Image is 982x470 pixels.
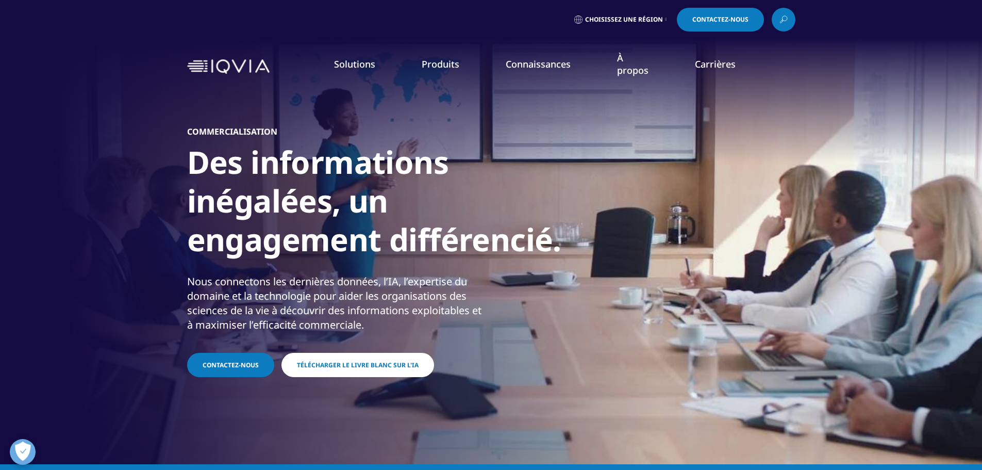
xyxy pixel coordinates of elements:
button: Ouvrir le centre de préférences [10,439,36,465]
font: Choisissez une région [585,15,663,24]
a: Contactez-nous [677,8,764,31]
font: Nous connectons les dernières données, l’IA, l’expertise du domaine et la technologie pour aider ... [187,274,481,332]
font: Commercialisation [187,126,277,137]
nav: Primaire [274,36,795,97]
font: Contactez-nous [203,361,259,369]
a: Produits [422,58,459,70]
font: Télécharger le livre blanc sur l'IA [297,361,419,369]
img: IQVIA, société de recherche clinique pharmaceutique et de technologies de l'information dans le d... [187,59,270,74]
a: Carrières [695,58,736,70]
a: Solutions [334,58,375,70]
a: Connaissances [506,58,571,70]
a: Contactez-nous [187,353,274,377]
font: Des informations inégalées, un engagement différencié. [187,141,561,261]
a: Télécharger le livre blanc sur l'IA [281,353,434,377]
a: À propos [617,52,648,76]
font: Contactez-nous [692,15,748,24]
